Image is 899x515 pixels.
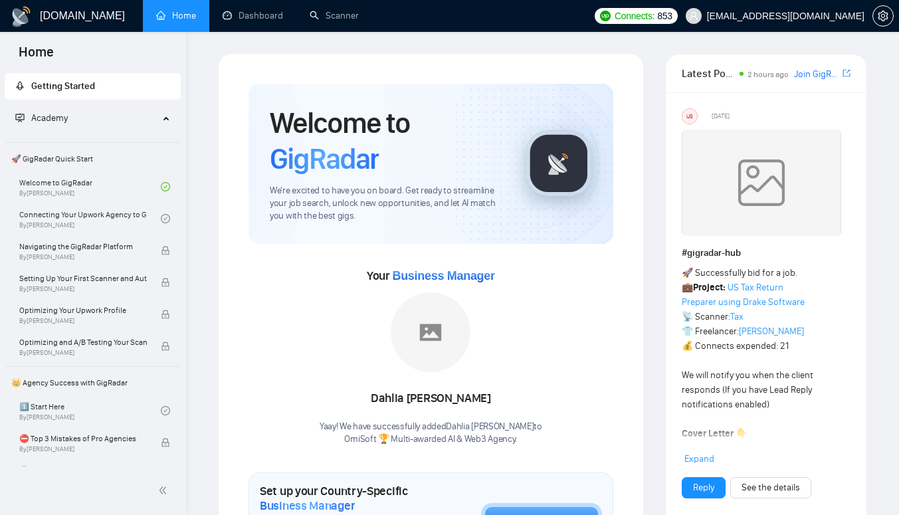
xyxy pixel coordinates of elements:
[6,369,179,396] span: 👑 Agency Success with GigRadar
[5,73,181,100] li: Getting Started
[320,387,542,410] div: Dahlia [PERSON_NAME]
[19,445,147,453] span: By [PERSON_NAME]
[161,182,170,191] span: check-circle
[19,172,161,201] a: Welcome to GigRadarBy[PERSON_NAME]
[161,342,170,351] span: lock
[682,477,726,498] button: Reply
[161,438,170,447] span: lock
[161,214,170,223] span: check-circle
[730,311,744,322] a: Tax
[270,141,379,177] span: GigRadar
[8,43,64,70] span: Home
[526,130,592,197] img: gigradar-logo.png
[19,464,147,477] span: 🌚 Rookie Traps for New Agencies
[11,6,32,27] img: logo
[367,268,495,283] span: Your
[223,10,283,21] a: dashboardDashboard
[615,9,654,23] span: Connects:
[6,146,179,172] span: 🚀 GigRadar Quick Start
[320,421,542,446] div: Yaay! We have successfully added Dahlia [PERSON_NAME] to
[872,5,894,27] button: setting
[19,285,147,293] span: By [PERSON_NAME]
[161,278,170,287] span: lock
[156,10,196,21] a: homeHome
[19,253,147,261] span: By [PERSON_NAME]
[689,11,698,21] span: user
[794,67,840,82] a: Join GigRadar Slack Community
[682,65,736,82] span: Latest Posts from the GigRadar Community
[19,204,161,233] a: Connecting Your Upwork Agency to GigRadarBy[PERSON_NAME]
[682,246,850,260] h1: # gigradar-hub
[843,68,850,78] span: export
[19,336,147,349] span: Optimizing and A/B Testing Your Scanner for Better Results
[872,11,894,21] a: setting
[19,349,147,357] span: By [PERSON_NAME]
[748,70,789,79] span: 2 hours ago
[730,477,811,498] button: See the details
[31,112,68,124] span: Academy
[31,80,95,92] span: Getting Started
[682,130,841,236] img: weqQh+iSagEgQAAAABJRU5ErkJggg==
[19,304,147,317] span: Optimizing Your Upwork Profile
[19,272,147,285] span: Setting Up Your First Scanner and Auto-Bidder
[161,406,170,415] span: check-circle
[682,428,747,439] strong: Cover Letter 👇
[684,453,714,464] span: Expand
[712,110,730,122] span: [DATE]
[693,282,726,293] strong: Project:
[391,292,470,372] img: placeholder.png
[854,470,886,502] iframe: Intercom live chat
[310,10,359,21] a: searchScanner
[260,498,355,513] span: Business Manager
[693,480,714,495] a: Reply
[158,484,171,497] span: double-left
[19,240,147,253] span: Navigating the GigRadar Platform
[682,109,697,124] div: US
[19,396,161,425] a: 1️⃣ Start HereBy[PERSON_NAME]
[843,67,850,80] a: export
[15,113,25,122] span: fund-projection-screen
[15,112,68,124] span: Academy
[161,310,170,319] span: lock
[742,480,800,495] a: See the details
[873,11,893,21] span: setting
[19,432,147,445] span: ⛔ Top 3 Mistakes of Pro Agencies
[260,484,415,513] h1: Set up your Country-Specific
[15,81,25,90] span: rocket
[161,246,170,255] span: lock
[270,185,504,223] span: We're excited to have you on board. Get ready to streamline your job search, unlock new opportuni...
[600,11,611,21] img: upwork-logo.png
[739,326,804,337] a: [PERSON_NAME]
[657,9,672,23] span: 853
[682,282,805,308] a: US Tax Return Preparer using Drake Software
[392,269,494,282] span: Business Manager
[19,317,147,325] span: By [PERSON_NAME]
[320,433,542,446] p: OmiSoft 🏆 Multi-awarded AI & Web3 Agency .
[270,105,504,177] h1: Welcome to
